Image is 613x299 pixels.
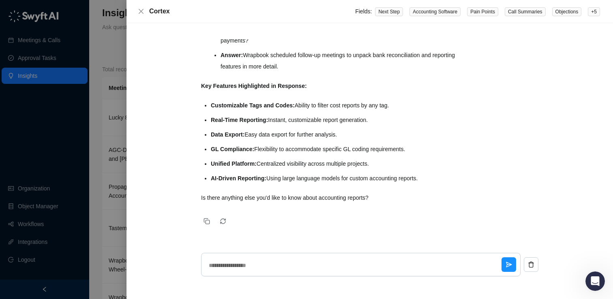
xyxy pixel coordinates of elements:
[7,220,155,234] textarea: Message…
[13,237,19,243] button: Emoji picker
[211,114,471,126] li: Instant, customizable report generation.
[149,6,355,16] div: Cortex
[127,3,142,19] button: Home
[6,19,156,118] div: user says…
[39,4,49,10] h1: Fin
[409,7,461,16] span: Accounting Software
[588,7,600,16] span: + 5
[552,7,582,16] span: Objections
[211,131,244,138] strong: Data Export:
[375,7,403,16] span: Next Step
[29,118,156,159] div: Just FYI that Cortext is sharing some responses in Russian... This is the first time I've seen th...
[6,166,133,227] div: You’ll get replies here and in your email:✉️[EMAIL_ADDRESS][DOMAIN_NAME]The team will reply as so...
[211,100,471,111] li: Ability to filter cost reports by any tag.
[13,187,77,201] b: [EMAIL_ADDRESS][DOMAIN_NAME]
[201,192,471,203] p: Is there anything else you'd like to know about accounting reports?
[142,3,157,18] div: Close
[13,171,126,202] div: You’ll get replies here and in your email: ✉️
[211,129,471,140] li: Easy data export for further analysis.
[221,49,471,72] li: Wrapbook scheduled follow-up meetings to unpack bank reconciliation and reporting features in mor...
[139,234,152,247] button: Send a message…
[585,271,605,291] iframe: Intercom live chat
[211,143,471,155] li: Flexibility to accommodate specific GL coding requirements.
[13,206,126,222] div: The team will reply as soon as they can.
[23,4,36,17] img: Profile image for Fin
[6,118,156,166] div: user says…
[221,52,243,58] strong: Answer:
[5,3,21,19] button: go back
[39,10,101,18] p: The team can also help
[467,7,498,16] span: Pain Points
[39,237,45,243] button: Upload attachment
[201,83,307,89] strong: Key Features Highlighted in Response:
[505,7,546,16] span: Call Summaries
[6,166,156,245] div: Fin says…
[136,6,146,16] button: Close
[355,8,372,15] span: Fields:
[36,123,149,154] div: Just FYI that Cortext is sharing some responses in Russian... This is the first time I've seen th...
[26,237,32,243] button: Gif picker
[211,117,268,123] strong: Real-Time Reporting:
[211,173,471,184] li: Using large language models for custom accounting reports.
[211,160,257,167] strong: Unified Platform:
[138,8,144,15] span: close
[211,146,254,152] strong: GL Compliance:
[211,102,295,109] strong: Customizable Tags and Codes:
[211,175,266,182] strong: AI-Driven Reporting:
[211,158,471,169] li: Centralized visibility across multiple projects.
